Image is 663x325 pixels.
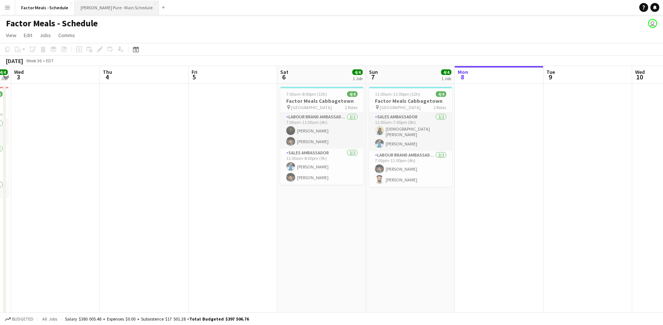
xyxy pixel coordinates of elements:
[14,69,24,75] span: Wed
[280,113,363,149] app-card-role: Labour Brand Ambassadors2/27:00am-11:00am (4h)[PERSON_NAME][PERSON_NAME]
[55,30,78,40] a: Comms
[12,316,33,322] span: Budgeted
[75,0,159,15] button: [PERSON_NAME] Pure - Main Schedule
[190,73,197,81] span: 5
[441,69,451,75] span: 4/4
[4,315,35,323] button: Budgeted
[436,91,446,97] span: 4/4
[6,18,98,29] h1: Factor Meals - Schedule
[441,76,451,81] div: 1 Job
[368,73,378,81] span: 7
[37,30,54,40] a: Jobs
[13,73,24,81] span: 3
[15,0,75,15] button: Factor Meals - Schedule
[280,98,363,104] h3: Factor Meals Cabbagetown
[24,32,32,39] span: Edit
[634,73,645,81] span: 10
[369,87,452,187] app-job-card: 11:00am-11:00pm (12h)4/4Factor Meals Cabbagetown [GEOGRAPHIC_DATA]2 RolesSales Ambassador2/211:00...
[40,32,51,39] span: Jobs
[189,316,249,322] span: Total Budgeted $397 506.76
[280,87,363,185] app-job-card: 7:00am-8:00pm (13h)4/4Factor Meals Cabbagetown [GEOGRAPHIC_DATA]2 RolesLabour Brand Ambassadors2/...
[369,69,378,75] span: Sun
[545,73,555,81] span: 9
[635,69,645,75] span: Wed
[347,91,357,97] span: 4/4
[103,69,112,75] span: Thu
[286,91,327,97] span: 7:00am-8:00pm (13h)
[280,149,363,185] app-card-role: Sales Ambassador2/211:00am-8:00pm (9h)[PERSON_NAME][PERSON_NAME]
[58,32,75,39] span: Comms
[21,30,35,40] a: Edit
[65,316,249,322] div: Salary $380 005.48 + Expenses $0.00 + Subsistence $17 501.28 =
[352,69,363,75] span: 4/4
[6,57,23,65] div: [DATE]
[345,105,357,110] span: 2 Roles
[369,98,452,104] h3: Factor Meals Cabbagetown
[3,30,19,40] a: View
[457,73,468,81] span: 8
[353,76,362,81] div: 1 Job
[280,69,288,75] span: Sat
[546,69,555,75] span: Tue
[102,73,112,81] span: 4
[458,69,468,75] span: Mon
[6,32,16,39] span: View
[648,19,657,28] app-user-avatar: Tifany Scifo
[192,69,197,75] span: Fri
[369,113,452,151] app-card-role: Sales Ambassador2/211:00am-7:00pm (8h)[DEMOGRAPHIC_DATA] [PERSON_NAME][PERSON_NAME]
[279,73,288,81] span: 6
[380,105,421,110] span: [GEOGRAPHIC_DATA]
[434,105,446,110] span: 2 Roles
[375,91,420,97] span: 11:00am-11:00pm (12h)
[41,316,59,322] span: All jobs
[46,58,54,63] div: EDT
[369,151,452,187] app-card-role: Labour Brand Ambassadors2/27:00pm-11:00pm (4h)[PERSON_NAME][PERSON_NAME]
[291,105,332,110] span: [GEOGRAPHIC_DATA]
[25,58,43,63] span: Week 36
